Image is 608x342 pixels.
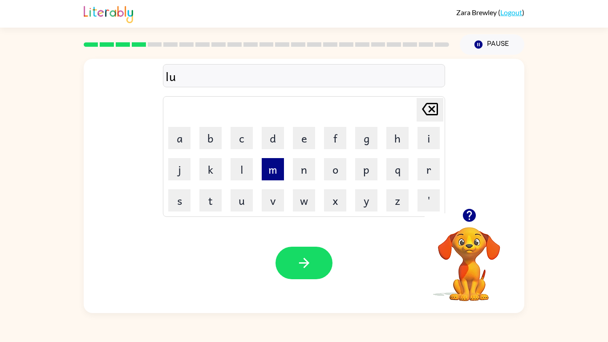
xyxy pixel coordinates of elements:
a: Logout [500,8,522,16]
button: s [168,189,191,212]
button: Pause [460,34,524,55]
img: Literably [84,4,133,23]
button: h [386,127,409,149]
button: a [168,127,191,149]
button: g [355,127,377,149]
button: z [386,189,409,212]
button: k [199,158,222,180]
video: Your browser must support playing .mp4 files to use Literably. Please try using another browser. [425,213,514,302]
button: e [293,127,315,149]
button: l [231,158,253,180]
span: Zara Brewley [456,8,498,16]
button: ' [417,189,440,212]
button: i [417,127,440,149]
button: m [262,158,284,180]
button: o [324,158,346,180]
button: x [324,189,346,212]
div: ( ) [456,8,524,16]
button: u [231,189,253,212]
button: p [355,158,377,180]
button: c [231,127,253,149]
button: w [293,189,315,212]
div: lu [166,67,442,85]
button: y [355,189,377,212]
button: f [324,127,346,149]
button: d [262,127,284,149]
button: v [262,189,284,212]
button: n [293,158,315,180]
button: t [199,189,222,212]
button: q [386,158,409,180]
button: b [199,127,222,149]
button: r [417,158,440,180]
button: j [168,158,191,180]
